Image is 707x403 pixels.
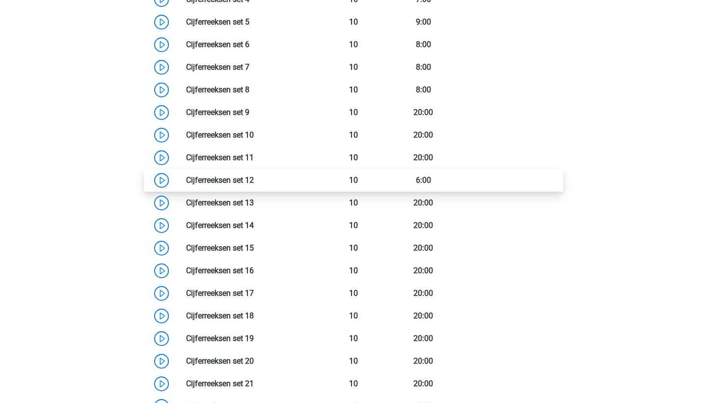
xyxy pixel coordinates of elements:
[179,174,319,186] div: Cijferreeksen set 12
[179,129,319,141] div: Cijferreeksen set 10
[179,39,319,51] div: Cijferreeksen set 6
[179,61,319,73] div: Cijferreeksen set 7
[179,333,319,345] div: Cijferreeksen set 19
[179,355,319,367] div: Cijferreeksen set 20
[179,152,319,164] div: Cijferreeksen set 11
[179,84,319,96] div: Cijferreeksen set 8
[179,16,319,28] div: Cijferreeksen set 5
[179,310,319,322] div: Cijferreeksen set 18
[179,288,319,299] div: Cijferreeksen set 17
[179,197,319,209] div: Cijferreeksen set 13
[179,220,319,231] div: Cijferreeksen set 14
[179,265,319,277] div: Cijferreeksen set 16
[179,107,319,118] div: Cijferreeksen set 9
[179,378,319,390] div: Cijferreeksen set 21
[179,242,319,254] div: Cijferreeksen set 15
